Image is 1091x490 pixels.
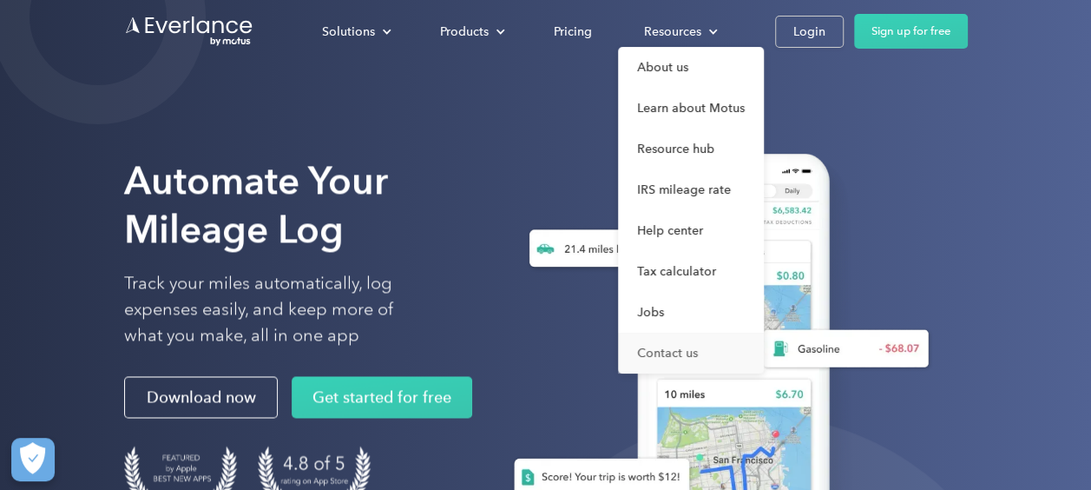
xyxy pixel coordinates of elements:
[618,251,764,292] a: Tax calculator
[854,14,968,49] a: Sign up for free
[124,157,388,252] strong: Automate Your Mileage Log
[618,129,764,169] a: Resource hub
[423,17,519,47] div: Products
[618,292,764,333] a: Jobs
[292,377,472,419] a: Get started for free
[618,333,764,374] a: Contact us
[618,169,764,210] a: IRS mileage rate
[11,438,55,481] button: Cookies Settings
[793,21,825,43] div: Login
[124,271,434,349] p: Track your miles automatically, log expenses easily, and keep more of what you make, all in one app
[305,17,405,47] div: Solutions
[124,15,254,48] a: Go to homepage
[627,17,732,47] div: Resources
[124,377,278,419] a: Download now
[618,47,764,88] a: About us
[618,47,764,374] nav: Resources
[618,88,764,129] a: Learn about Motus
[554,21,592,43] div: Pricing
[536,17,609,47] a: Pricing
[644,21,701,43] div: Resources
[440,21,489,43] div: Products
[775,16,844,48] a: Login
[322,21,375,43] div: Solutions
[618,210,764,251] a: Help center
